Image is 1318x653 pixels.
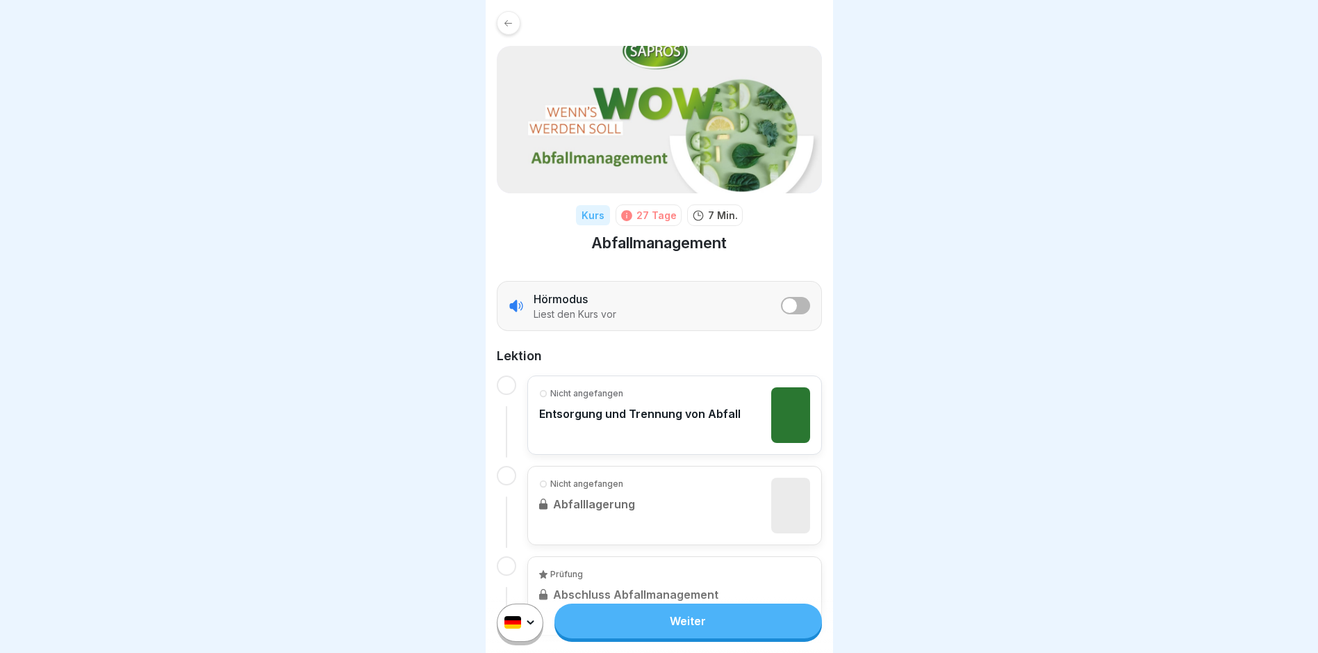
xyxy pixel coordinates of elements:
[550,387,623,400] p: Nicht angefangen
[539,407,741,421] p: Entsorgung und Trennung von Abfall
[539,387,810,443] a: Nicht angefangenEntsorgung und Trennung von Abfall
[591,233,727,253] h1: Abfallmanagement
[534,308,616,321] p: Liest den Kurs vor
[554,604,821,638] a: Weiter
[576,205,610,225] div: Kurs
[497,348,822,364] h2: Lektion
[497,46,822,193] img: cq4jyt4aaqekzmgfzoj6qg9r.png
[534,291,588,307] p: Hörmodus
[504,617,521,629] img: de.svg
[636,208,677,223] div: 27 Tage
[781,297,810,314] button: listener mode
[708,208,738,223] p: 7 Min.
[771,387,810,443] img: k99hcpwga1sjbv89h66lds49.png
